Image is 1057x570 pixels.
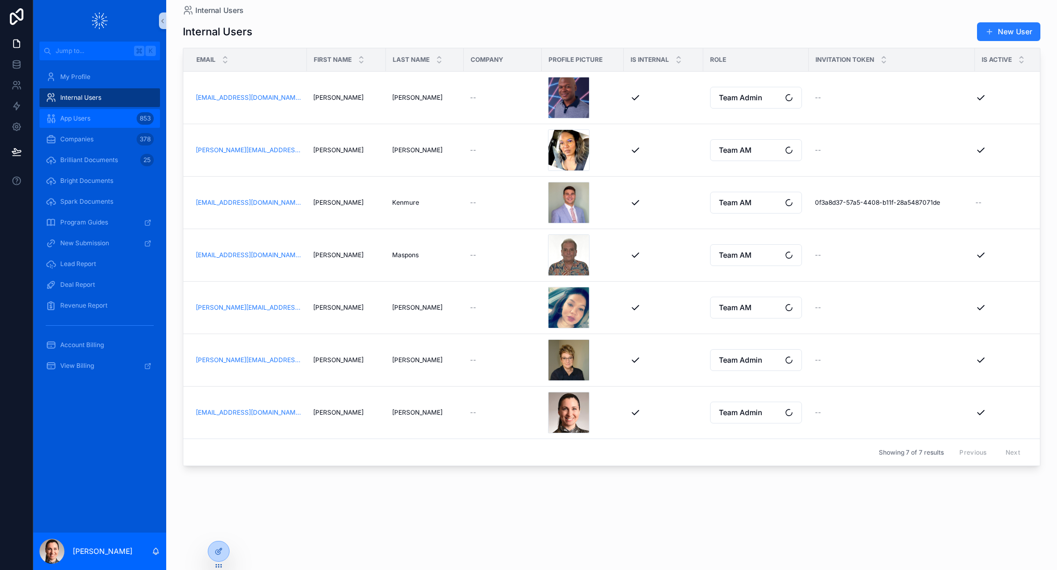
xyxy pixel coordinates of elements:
a: [PERSON_NAME] [392,356,458,364]
span: Role [710,56,726,64]
span: Team AM [719,145,752,155]
a: Spark Documents [39,192,160,211]
a: Select Button [710,244,802,267]
span: -- [470,356,476,364]
a: [EMAIL_ADDRESS][DOMAIN_NAME] [196,198,301,207]
a: [PERSON_NAME] [392,408,458,417]
span: Deal Report [60,281,95,289]
span: Internal Users [195,5,244,16]
a: Lead Report [39,255,160,273]
a: -- [815,408,969,417]
a: [PERSON_NAME][EMAIL_ADDRESS][DOMAIN_NAME] [196,146,301,154]
a: Deal Report [39,275,160,294]
a: View Billing [39,356,160,375]
a: Select Button [710,139,802,162]
a: [PERSON_NAME] [313,408,380,417]
span: Lead Report [60,260,96,268]
span: [PERSON_NAME] [313,356,364,364]
span: [PERSON_NAME] [392,94,443,102]
span: -- [815,251,821,259]
a: [EMAIL_ADDRESS][DOMAIN_NAME] [196,251,301,259]
span: -- [815,94,821,102]
a: -- [470,303,536,312]
div: 25 [140,154,154,166]
div: scrollable content [33,60,166,389]
span: -- [470,408,476,417]
a: -- [815,94,969,102]
a: Select Button [710,86,802,109]
span: Bright Documents [60,177,113,185]
div: 378 [137,133,154,145]
button: Select Button [710,349,802,371]
span: Companies [60,135,93,143]
p: [PERSON_NAME] [73,546,132,556]
span: Team AM [719,302,752,313]
span: Maspons [392,251,419,259]
a: -- [815,303,969,312]
span: -- [815,408,821,417]
span: [PERSON_NAME] [313,251,364,259]
a: [EMAIL_ADDRESS][DOMAIN_NAME] [196,94,301,102]
span: -- [815,303,821,312]
a: [PERSON_NAME] [313,251,380,259]
span: View Billing [60,362,94,370]
a: [PERSON_NAME] [313,94,380,102]
span: -- [470,303,476,312]
button: New User [977,22,1040,41]
span: [PERSON_NAME] [392,356,443,364]
span: Team Admin [719,407,762,418]
span: App Users [60,114,90,123]
a: Program Guides [39,213,160,232]
span: Team Admin [719,92,762,103]
span: -- [815,356,821,364]
a: Select Button [710,349,802,372]
a: Companies378 [39,130,160,149]
a: [PERSON_NAME][EMAIL_ADDRESS][DOMAIN_NAME] [196,303,301,312]
span: [PERSON_NAME] [313,303,364,312]
span: Profile picture [548,56,603,64]
span: Email [196,56,216,64]
a: [PERSON_NAME] [392,94,458,102]
span: [PERSON_NAME] [313,94,364,102]
span: My Profile [60,73,90,81]
span: Account Billing [60,341,104,349]
span: First name [314,56,352,64]
a: -- [470,251,536,259]
span: [PERSON_NAME] [392,303,443,312]
span: Revenue Report [60,301,108,310]
span: Is active [982,56,1012,64]
span: Team AM [719,250,752,260]
a: [PERSON_NAME] [313,146,380,154]
h1: Internal Users [183,24,252,39]
a: 0f3a8d37-57a5-4408-b11f-28a5487071de [815,198,969,207]
a: Select Button [710,191,802,214]
span: -- [470,251,476,259]
a: Internal Users [39,88,160,107]
a: App Users853 [39,109,160,128]
button: Select Button [710,244,802,266]
a: -- [470,94,536,102]
a: -- [815,251,969,259]
a: [EMAIL_ADDRESS][DOMAIN_NAME] [196,408,301,417]
a: [PERSON_NAME] [313,356,380,364]
a: -- [470,408,536,417]
span: -- [815,146,821,154]
a: -- [470,356,536,364]
span: Program Guides [60,218,108,227]
button: Select Button [710,139,802,161]
button: Select Button [710,297,802,319]
a: -- [815,356,969,364]
span: Team Admin [719,355,762,365]
img: App logo [92,12,108,29]
a: Kenmure [392,198,458,207]
span: Spark Documents [60,197,113,206]
span: 0f3a8d37-57a5-4408-b11f-28a5487071de [815,198,940,207]
a: -- [815,146,969,154]
span: [PERSON_NAME] [313,408,364,417]
span: Invitation token [815,56,874,64]
a: Bright Documents [39,171,160,190]
a: [PERSON_NAME] [313,198,380,207]
span: Kenmure [392,198,419,207]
